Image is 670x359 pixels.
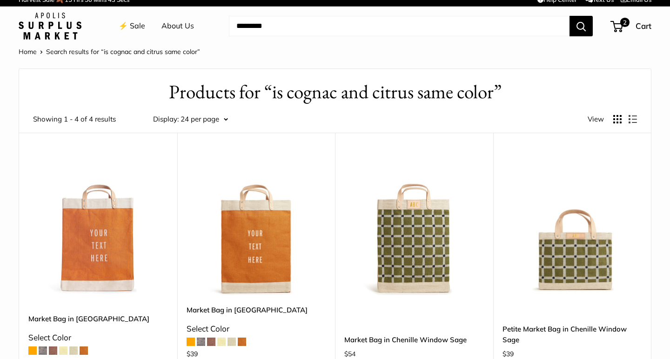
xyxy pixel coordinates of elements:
[187,321,326,336] div: Select Color
[588,113,604,126] span: View
[187,305,326,315] a: Market Bag in [GEOGRAPHIC_DATA]
[187,156,326,296] img: Market Bag in Cognac
[161,19,194,33] a: About Us
[19,47,37,56] a: Home
[344,334,484,345] a: Market Bag in Chenille Window Sage
[28,330,168,345] div: Select Color
[153,113,179,126] label: Display:
[502,350,514,358] span: $39
[33,113,116,126] span: Showing 1 - 4 of 4 results
[502,324,642,345] a: Petite Market Bag in Chenille Window Sage
[28,313,168,324] a: Market Bag in [GEOGRAPHIC_DATA]
[119,19,145,33] a: ⚡️ Sale
[28,156,168,296] img: description_Make it yours with custom, printed text.
[187,350,198,358] span: $39
[502,156,642,296] a: Petite Market Bag in Chenille Window SagePetite Market Bag in Chenille Window Sage
[28,156,168,296] a: description_Make it yours with custom, printed text.Market Bag in Citrus
[181,115,219,123] span: 24 per page
[569,16,593,36] button: Search
[229,16,569,36] input: Search...
[187,156,326,296] a: Market Bag in CognacMarket Bag in Cognac
[629,115,637,123] button: Display products as list
[181,113,228,126] button: 24 per page
[344,156,484,296] img: Market Bag in Chenille Window Sage
[344,350,355,358] span: $54
[344,156,484,296] a: Market Bag in Chenille Window SageMarket Bag in Chenille Window Sage
[636,21,651,31] span: Cart
[33,78,637,106] h1: Products for “is cognac and citrus same color”
[19,46,200,58] nav: Breadcrumb
[502,156,642,296] img: Petite Market Bag in Chenille Window Sage
[613,115,622,123] button: Display products as grid
[46,47,200,56] span: Search results for “is cognac and citrus same color”
[620,18,630,27] span: 2
[19,13,81,40] img: Apolis: Surplus Market
[611,19,651,34] a: 2 Cart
